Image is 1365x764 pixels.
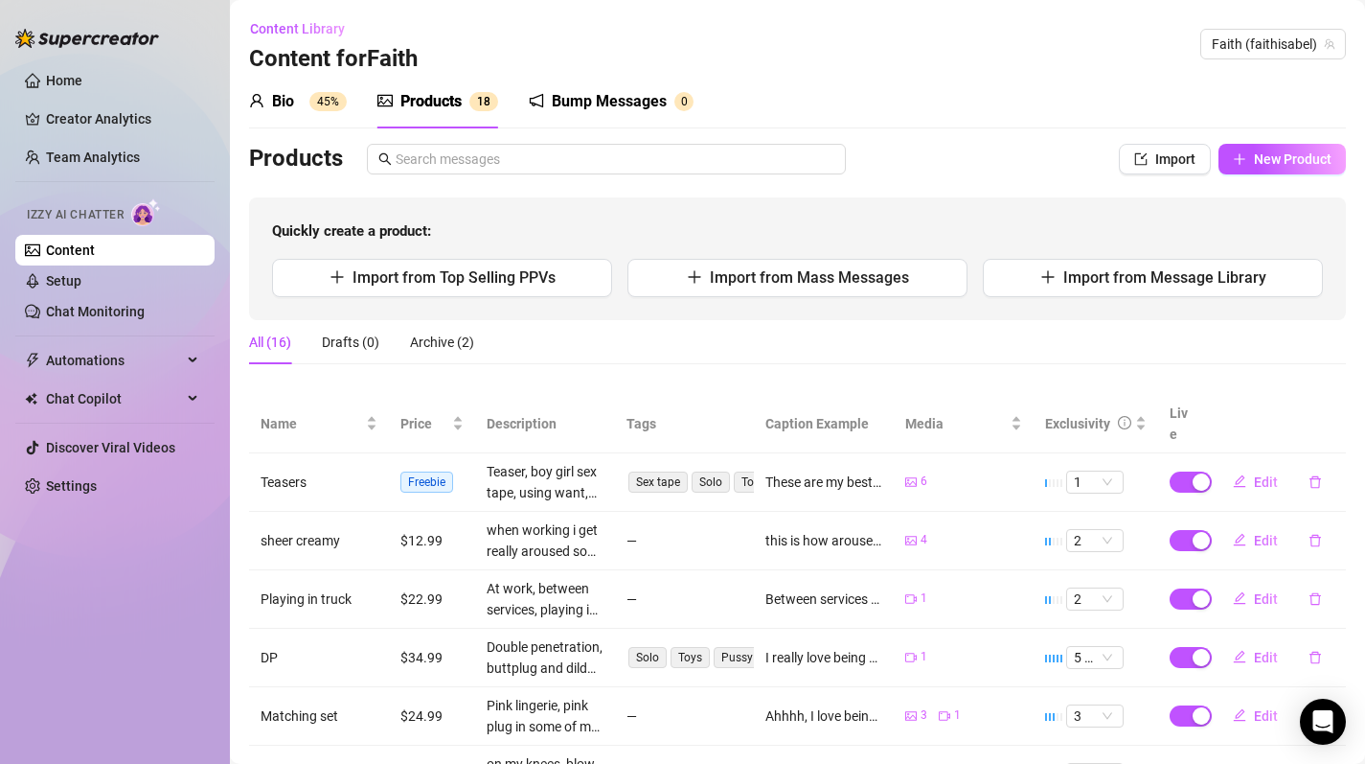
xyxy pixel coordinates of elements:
[249,512,389,570] td: sheer creamy
[905,710,917,722] span: picture
[389,687,475,746] td: $24.99
[1233,708,1246,722] span: edit
[487,461,603,503] div: Teaser, boy girl sex tape, using want, double penetration, dildo, blowjob, best sellers, buttplug...
[389,512,475,570] td: $12.99
[400,413,448,434] span: Price
[1134,152,1148,166] span: import
[353,268,556,287] span: Import from Top Selling PPVs
[710,268,909,287] span: Import from Mass Messages
[272,90,294,113] div: Bio
[1233,533,1246,546] span: edit
[1233,475,1246,488] span: edit
[1217,701,1293,731] button: Edit
[272,222,431,240] strong: Quickly create a product:
[389,629,475,687] td: $34.99
[261,413,362,434] span: Name
[939,710,950,722] span: video-camera
[15,29,159,48] img: logo-BBDzfeDw.svg
[1212,30,1334,58] span: Faith (faithisabel)
[1040,269,1056,285] span: plus
[249,687,389,746] td: Matching set
[921,648,927,666] span: 1
[1293,525,1337,556] button: delete
[529,93,544,108] span: notification
[615,512,755,570] td: —
[1217,584,1293,614] button: Edit
[1254,708,1278,724] span: Edit
[25,392,37,405] img: Chat Copilot
[615,570,755,629] td: —
[249,570,389,629] td: Playing in truck
[46,104,199,134] a: Creator Analytics
[1308,592,1322,606] span: delete
[692,472,730,493] span: Solo
[905,652,917,663] span: video-camera
[921,706,927,725] span: 3
[249,144,343,174] h3: Products
[249,453,389,512] td: Teasers
[765,589,882,610] div: Between services this is normally what i get up to 😈 Playing with my tits and pussy until i cum 🤫
[1218,144,1346,174] button: New Product
[905,535,917,546] span: picture
[921,531,927,549] span: 4
[475,395,615,453] th: Description
[765,530,882,551] div: this is how aroused i get at work babe
[377,93,393,108] span: picture
[1118,416,1131,429] span: info-circle
[1119,144,1211,174] button: Import
[765,706,882,727] div: Ahhhh, I love being home. 1 video and 3 photo's of me playing with myself while my ass is plugged 😈
[396,149,834,170] input: Search messages
[1217,525,1293,556] button: Edit
[1233,152,1246,166] span: plus
[249,44,418,75] h3: Content for Faith
[628,472,688,493] span: Sex tape
[1254,475,1278,490] span: Edit
[627,259,967,297] button: Import from Mass Messages
[1233,591,1246,605] span: edit
[46,273,81,289] a: Setup
[1293,701,1337,731] button: delete
[1254,650,1278,665] span: Edit
[469,92,498,111] sup: 18
[487,578,603,620] div: At work, between services, playing in service truck with my pussy with my tits out, hopefully don...
[754,395,894,453] th: Caption Example
[734,472,773,493] span: Toys
[1217,642,1293,673] button: Edit
[487,520,603,562] div: when working i get really aroused so my undies always end up with pussy cream on them, horny at w...
[249,13,360,44] button: Content Library
[765,472,882,493] div: These are my best sellers babe let me know which one you really want to see 😈
[410,332,474,353] div: Archive (2)
[1308,534,1322,547] span: delete
[46,440,175,455] a: Discover Viral Videos
[1045,413,1110,434] div: Exclusivity
[1254,533,1278,548] span: Edit
[628,647,667,668] span: Solo
[272,259,612,297] button: Import from Top Selling PPVs
[905,593,917,605] span: video-camera
[615,687,755,746] td: —
[615,395,755,453] th: Tags
[378,152,392,166] span: search
[250,21,345,36] span: Content Library
[1300,699,1346,745] div: Open Intercom Messenger
[954,706,961,725] span: 1
[552,90,667,113] div: Bump Messages
[249,332,291,353] div: All (16)
[1308,475,1322,489] span: delete
[477,95,484,108] span: 1
[322,332,379,353] div: Drafts (0)
[983,259,1323,297] button: Import from Message Library
[1293,642,1337,673] button: delete
[765,647,882,668] div: I really love being double stuffed always makes me feel so good when ive got my buttplug in and f...
[46,150,140,165] a: Team Analytics
[1155,151,1195,167] span: Import
[905,413,1007,434] span: Media
[1158,395,1206,453] th: Live
[389,395,475,453] th: Price
[487,637,603,679] div: Double penetration, buttplug and dildo, wet pussy making myself cum, feeling so good, close up pu...
[249,395,389,453] th: Name
[1233,650,1246,663] span: edit
[674,92,694,111] sup: 0
[1074,647,1116,668] span: 5 🔥
[46,478,97,494] a: Settings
